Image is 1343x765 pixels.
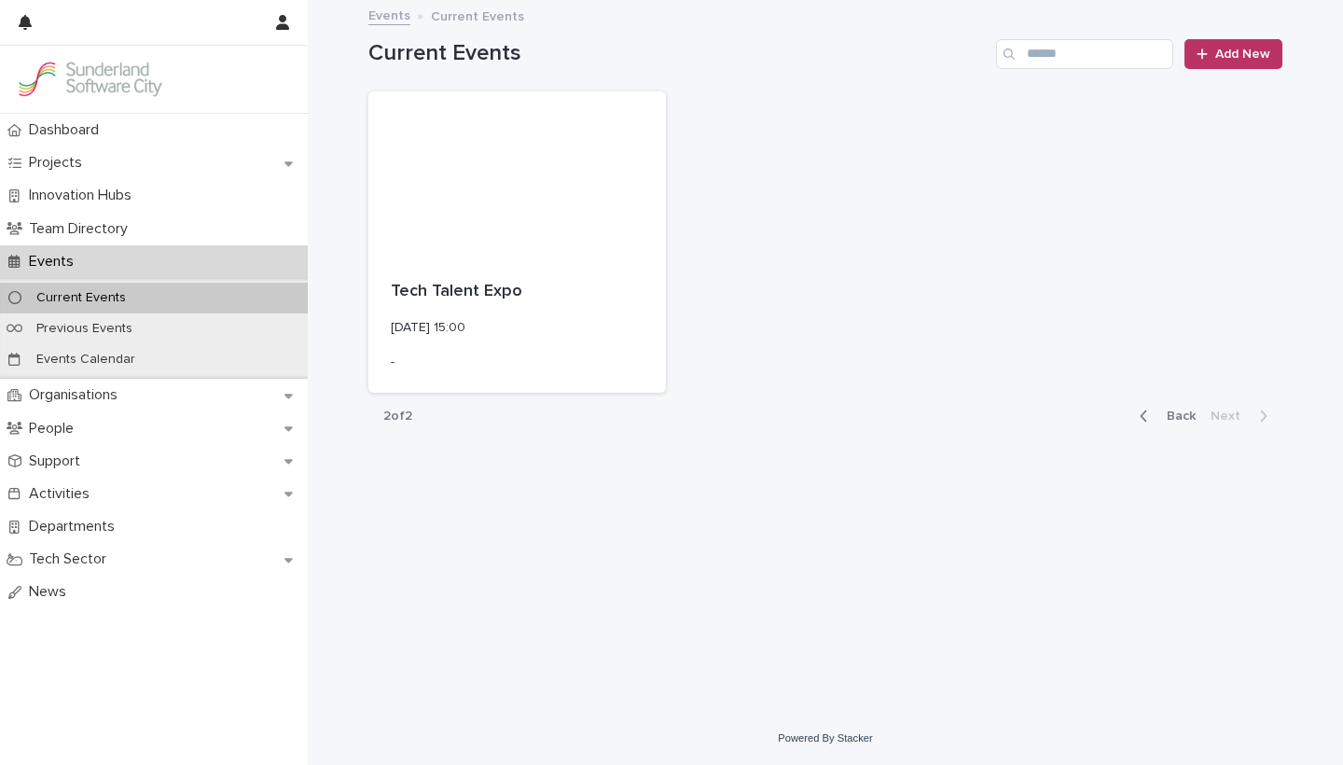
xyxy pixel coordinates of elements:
[1184,39,1282,69] a: Add New
[21,121,114,139] p: Dashboard
[21,583,81,601] p: News
[21,290,141,306] p: Current Events
[21,352,150,368] p: Events Calendar
[21,386,132,404] p: Organisations
[21,452,95,470] p: Support
[391,320,644,336] p: [DATE] 15:00
[1203,408,1282,424] button: Next
[21,420,89,438] p: People
[15,61,164,98] img: Kay6KQejSz2FjblR6DWv
[21,485,104,503] p: Activities
[368,394,427,439] p: 2 of 2
[778,732,872,744] a: Powered By Stacker
[1156,410,1196,423] span: Back
[21,253,89,271] p: Events
[368,91,666,393] a: Tech Talent Expo[DATE] 15:00-
[21,518,130,535] p: Departments
[21,321,147,337] p: Previous Events
[368,4,410,25] a: Events
[391,355,644,370] p: -
[1125,408,1203,424] button: Back
[21,220,143,238] p: Team Directory
[21,187,146,204] p: Innovation Hubs
[1215,48,1270,61] span: Add New
[996,39,1173,69] input: Search
[391,282,644,302] p: Tech Talent Expo
[21,550,121,568] p: Tech Sector
[21,154,97,172] p: Projects
[368,40,989,67] h1: Current Events
[431,5,524,25] p: Current Events
[1211,410,1252,423] span: Next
